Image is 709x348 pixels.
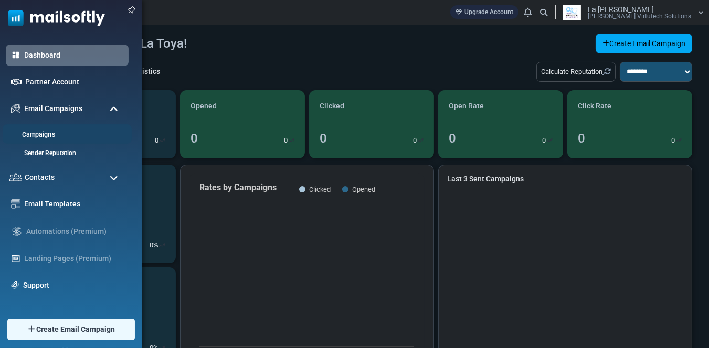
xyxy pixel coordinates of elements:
[559,5,704,20] a: User Logo La [PERSON_NAME] [PERSON_NAME] Virtutech Solutions
[413,135,417,146] p: 0
[24,50,123,61] a: Dashboard
[320,129,327,148] div: 0
[25,172,55,183] span: Contacts
[11,104,20,113] img: campaigns-icon.png
[542,135,546,146] p: 0
[284,135,288,146] p: 0
[447,173,683,184] a: Last 3 Sent Campaigns
[588,6,654,13] span: La [PERSON_NAME]
[23,280,123,291] a: Support
[11,281,19,289] img: support-icon.svg
[320,101,344,112] span: Clicked
[450,5,518,19] a: Upgrade Account
[191,129,198,148] div: 0
[3,130,129,140] a: Campaigns
[6,148,126,158] a: Sender Reputation
[352,186,375,193] text: Opened
[602,68,611,75] a: Refresh Stats
[578,101,611,112] span: Click Rate
[150,240,153,251] p: 0
[588,13,691,19] span: [PERSON_NAME] Virtutech Solutions
[11,199,20,209] img: email-templates-icon.svg
[309,186,331,193] text: Clicked
[9,173,22,181] img: contacts-icon.svg
[11,254,20,263] img: landing_pages.svg
[24,103,82,114] span: Email Campaigns
[671,135,675,146] p: 0
[24,199,123,210] a: Email Templates
[559,5,585,20] img: User Logo
[578,129,585,148] div: 0
[449,129,456,148] div: 0
[11,225,23,237] img: workflow.svg
[11,50,20,60] img: dashboard-icon-active.svg
[449,101,484,112] span: Open Rate
[150,240,165,251] div: %
[25,77,123,88] a: Partner Account
[596,34,692,53] a: Create Email Campaign
[536,62,616,82] div: Calculate Reputation
[155,135,158,146] p: 0
[36,324,115,335] span: Create Email Campaign
[191,101,217,112] span: Opened
[199,182,277,192] text: Rates by Campaigns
